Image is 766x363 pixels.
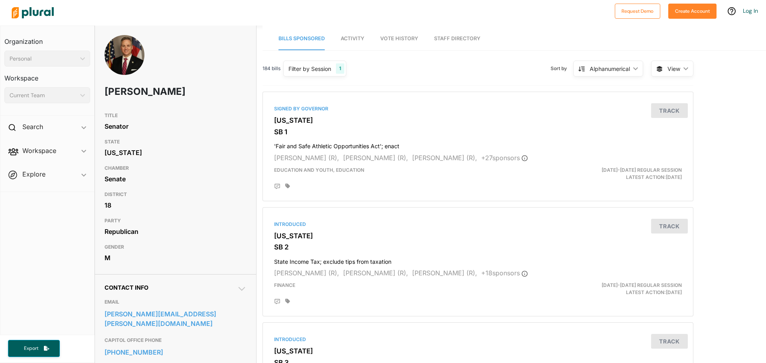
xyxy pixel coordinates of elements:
[274,282,295,288] span: Finance
[263,65,280,72] span: 184 bills
[481,154,528,162] span: + 27 sponsor s
[105,147,247,159] div: [US_STATE]
[412,269,477,277] span: [PERSON_NAME] (R),
[343,154,408,162] span: [PERSON_NAME] (R),
[667,65,680,73] span: View
[602,167,682,173] span: [DATE]-[DATE] Regular Session
[336,63,344,74] div: 1
[105,242,247,252] h3: GENDER
[602,282,682,288] span: [DATE]-[DATE] Regular Session
[651,103,688,118] button: Track
[105,163,247,173] h3: CHAMBER
[743,7,758,14] a: Log In
[274,139,682,150] h4: 'Fair and Safe Athletic Opportunities Act'; enact
[274,183,280,190] div: Add Position Statement
[105,199,247,211] div: 18
[274,105,682,112] div: Signed by Governor
[105,252,247,264] div: M
[278,35,325,41] span: Bills Sponsored
[105,173,247,185] div: Senate
[274,232,682,240] h3: [US_STATE]
[343,269,408,277] span: [PERSON_NAME] (R),
[4,67,90,84] h3: Workspace
[551,65,573,72] span: Sort by
[668,4,717,19] button: Create Account
[274,154,339,162] span: [PERSON_NAME] (R),
[548,167,688,181] div: Latest Action: [DATE]
[590,65,630,73] div: Alphanumerical
[285,183,290,189] div: Add tags
[434,27,480,50] a: Staff Directory
[668,6,717,15] a: Create Account
[481,269,528,277] span: + 18 sponsor s
[274,128,682,136] h3: SB 1
[278,27,325,50] a: Bills Sponsored
[105,226,247,237] div: Republican
[105,120,247,132] div: Senator
[274,336,682,343] div: Introduced
[380,35,418,41] span: Vote History
[10,91,77,100] div: Current Team
[105,284,148,291] span: Contact Info
[274,116,682,124] h3: [US_STATE]
[105,346,247,358] a: [PHONE_NUMBER]
[10,55,77,63] div: Personal
[274,298,280,305] div: Add Position Statement
[105,111,247,120] h3: TITLE
[274,167,364,173] span: Education and Youth, Education
[285,298,290,304] div: Add tags
[105,216,247,226] h3: PARTY
[412,154,477,162] span: [PERSON_NAME] (R),
[341,27,364,50] a: Activity
[105,297,247,307] h3: EMAIL
[615,6,660,15] a: Request Demo
[651,334,688,349] button: Track
[274,255,682,265] h4: State Income Tax; exclude tips from taxation
[288,65,331,73] div: Filter by Session
[105,190,247,199] h3: DISTRICT
[8,340,60,357] button: Export
[274,243,682,251] h3: SB 2
[341,35,364,41] span: Activity
[22,122,43,131] h2: Search
[651,219,688,233] button: Track
[18,345,44,352] span: Export
[4,30,90,47] h3: Organization
[105,80,190,104] h1: [PERSON_NAME]
[274,347,682,355] h3: [US_STATE]
[105,308,247,330] a: [PERSON_NAME][EMAIL_ADDRESS][PERSON_NAME][DOMAIN_NAME]
[274,269,339,277] span: [PERSON_NAME] (R),
[274,221,682,228] div: Introduced
[105,336,247,345] h3: CAPITOL OFFICE PHONE
[105,137,247,147] h3: STATE
[548,282,688,296] div: Latest Action: [DATE]
[105,35,144,85] img: Headshot of John Kennedy
[380,27,418,50] a: Vote History
[615,4,660,19] button: Request Demo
